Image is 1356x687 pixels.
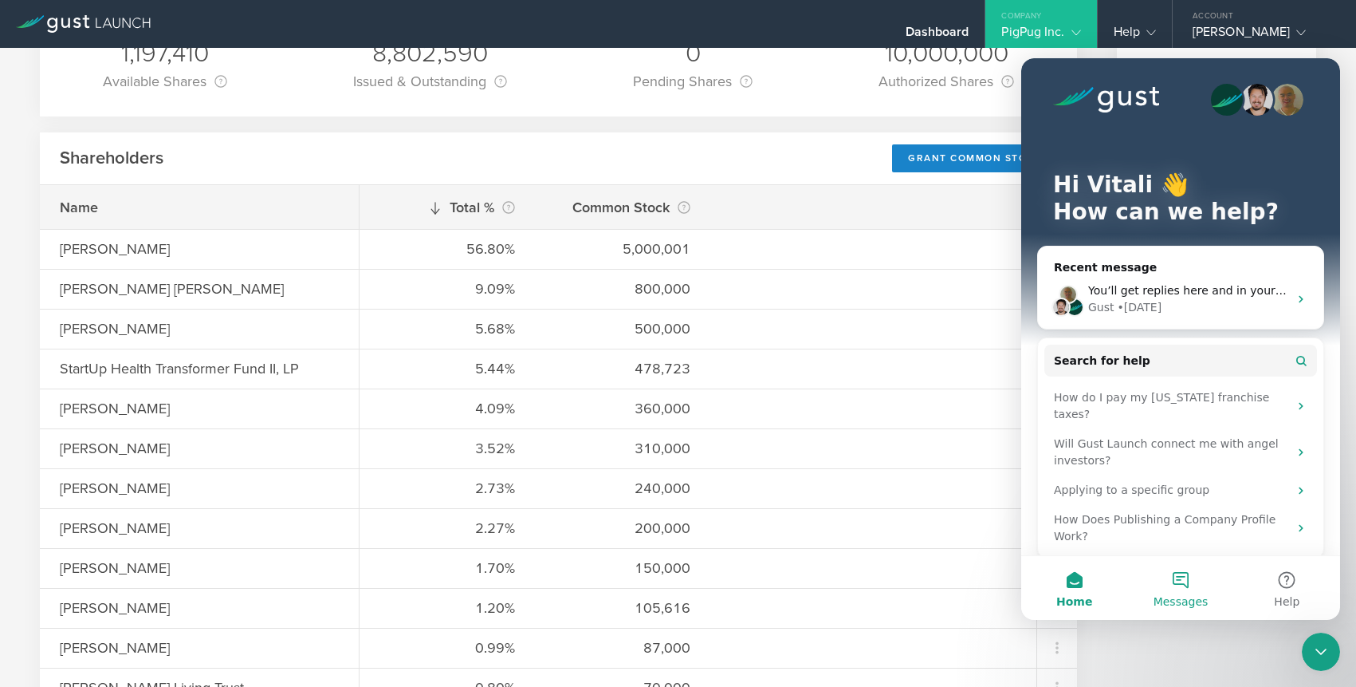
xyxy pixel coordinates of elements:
button: Search for help [23,286,296,318]
div: [PERSON_NAME] [60,518,339,539]
div: 4.09% [379,398,515,419]
div: 200,000 [555,518,690,539]
div: Applying to a specific group [23,417,296,447]
div: 500,000 [555,318,690,339]
div: 478,723 [555,358,690,379]
div: StartUp Health Transformer Fund II, LP [60,358,339,379]
div: How Does Publishing a Company Profile Work? [23,447,296,493]
div: 150,000 [555,558,690,578]
div: Will Gust Launch connect me with angel investors? [33,377,267,411]
span: You’ll get replies here and in your email: ✉️ [EMAIL_ADDRESS][DOMAIN_NAME] Our usual reply time 🕒... [67,226,678,239]
div: 8,802,590 [353,37,507,70]
h2: Shareholders [60,147,163,170]
div: [PERSON_NAME] [1193,24,1328,48]
div: 2.73% [379,478,515,499]
button: Help [213,498,319,562]
div: 1.70% [379,558,515,578]
div: [PERSON_NAME] [PERSON_NAME] [60,278,339,299]
div: Dashboard [906,24,969,48]
div: How Does Publishing a Company Profile Work? [33,453,267,487]
div: Total % [379,196,515,219]
div: [PERSON_NAME] [60,398,339,419]
div: Will Gust Launch connect me with angel investors? [23,371,296,417]
span: Help [253,538,278,549]
div: [PERSON_NAME] [60,558,339,578]
div: [PERSON_NAME] [60,638,339,658]
div: • [DATE] [96,241,141,258]
div: 0.99% [379,638,515,658]
div: 360,000 [555,398,690,419]
div: 1.20% [379,598,515,618]
div: 56.80% [379,239,515,259]
div: [PERSON_NAME] [60,239,339,259]
div: 1,197,410 [103,37,227,70]
div: [PERSON_NAME] [60,318,339,339]
div: 800,000 [555,278,690,299]
div: 3.52% [379,438,515,459]
div: 9.09% [379,278,515,299]
div: 105,616 [555,598,690,618]
iframe: Intercom live chat [1021,58,1340,620]
div: 0 [633,37,753,70]
div: 2.27% [379,518,515,539]
div: Gust [67,241,93,258]
div: Applying to a specific group [33,424,267,440]
div: Name [60,197,339,218]
div: Grant Common Stock [892,144,1057,172]
div: [PERSON_NAME] [60,478,339,499]
div: 87,000 [555,638,690,658]
div: 5.44% [379,358,515,379]
div: 10,000,000 [878,37,1014,70]
div: Common Stock [555,196,690,219]
button: Messages [106,498,212,562]
div: 310,000 [555,438,690,459]
div: Authorized Shares [878,70,1014,93]
div: PigPug Inc. [1001,24,1080,48]
div: 5,000,001 [555,239,690,259]
div: How do I pay my [US_STATE] franchise taxes? [23,325,296,371]
div: Issued & Outstanding [353,70,507,93]
iframe: Intercom live chat [1302,633,1340,671]
div: [PERSON_NAME] [60,438,339,459]
div: How do I pay my [US_STATE] franchise taxes? [33,331,267,365]
span: Messages [132,538,187,549]
div: Available Shares [103,70,227,93]
div: [PERSON_NAME] [60,598,339,618]
span: Home [35,538,71,549]
div: 5.68% [379,318,515,339]
span: Search for help [33,294,129,311]
div: Pending Shares [633,70,753,93]
div: 240,000 [555,478,690,499]
div: Help [1114,24,1156,48]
